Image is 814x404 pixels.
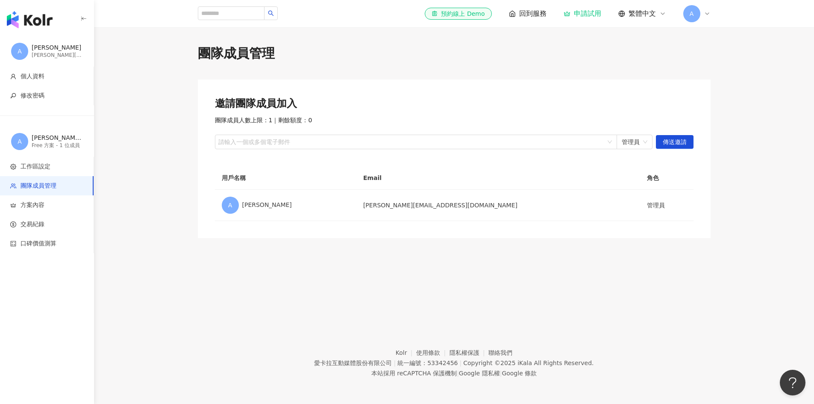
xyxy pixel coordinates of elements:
span: | [457,370,459,377]
div: 統一編號：53342456 [397,360,458,366]
div: 邀請團隊成員加入 [215,97,694,111]
span: A [228,201,232,210]
span: 個人資料 [21,72,44,81]
div: 預約線上 Demo [432,9,485,18]
div: [PERSON_NAME] [222,197,350,214]
span: calculator [10,241,16,247]
div: [PERSON_NAME] 的工作區 [32,134,83,142]
th: Email [356,166,640,190]
a: iKala [517,360,532,366]
a: 隱私權保護 [450,349,489,356]
span: 回到服務 [519,9,547,18]
th: 用戶名稱 [215,166,356,190]
span: dollar [10,221,16,227]
span: 口碑價值測算 [21,239,56,248]
a: Google 隱私權 [459,370,500,377]
a: 聯絡我們 [488,349,512,356]
span: 本站採用 reCAPTCHA 保護機制 [371,368,537,378]
span: 團隊成員管理 [21,182,56,190]
span: | [394,360,396,366]
a: 使用條款 [416,349,450,356]
span: 工作區設定 [21,162,50,171]
div: [PERSON_NAME][EMAIL_ADDRESS][DOMAIN_NAME] [32,52,83,59]
span: 團隊成員人數上限：1 ｜ 剩餘額度：0 [215,116,312,125]
button: 傳送邀請 [656,135,694,149]
iframe: Help Scout Beacon - Open [780,370,805,395]
span: key [10,93,16,99]
span: 繁體中文 [629,9,656,18]
div: 愛卡拉互動媒體股份有限公司 [314,360,392,366]
div: Copyright © 2025 All Rights Reserved. [463,360,594,366]
span: 交易紀錄 [21,220,44,229]
span: search [268,10,274,16]
a: Google 條款 [502,370,537,377]
a: 回到服務 [509,9,547,18]
div: [PERSON_NAME] [32,44,83,52]
span: 方案內容 [21,201,44,209]
span: | [459,360,461,366]
th: 角色 [640,166,694,190]
span: A [690,9,694,18]
div: 團隊成員管理 [198,44,711,62]
td: [PERSON_NAME][EMAIL_ADDRESS][DOMAIN_NAME] [356,190,640,221]
div: Free 方案 - 1 位成員 [32,142,83,149]
a: 預約線上 Demo [425,8,491,20]
span: 傳送邀請 [663,136,687,149]
span: A [18,137,22,146]
a: Kolr [396,349,416,356]
span: user [10,74,16,80]
td: 管理員 [640,190,694,221]
img: logo [7,11,53,28]
a: 申請試用 [564,9,601,18]
span: A [18,47,22,56]
span: | [500,370,502,377]
span: 管理員 [622,135,647,149]
span: 修改密碼 [21,91,44,100]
